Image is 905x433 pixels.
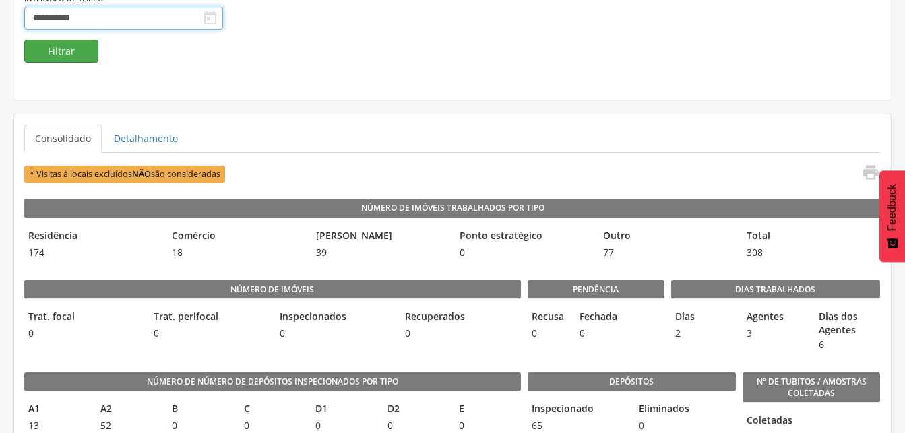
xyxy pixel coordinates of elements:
legend: Coletadas [743,413,751,429]
span: 174 [24,246,161,259]
span: 0 [240,419,305,432]
legend: D1 [311,402,377,418]
span: 0 [168,419,233,432]
span: 0 [383,419,449,432]
span: 0 [401,327,520,340]
span: 52 [96,419,162,432]
legend: E [455,402,520,418]
span: 0 [575,327,617,340]
legend: Recusa [528,310,569,325]
legend: C [240,402,305,418]
legend: B [168,402,233,418]
span: 3 [743,327,808,340]
span: Feedback [886,184,898,231]
span: 18 [168,246,305,259]
legend: Número de Número de Depósitos Inspecionados por Tipo [24,372,521,391]
legend: A2 [96,402,162,418]
button: Filtrar [24,40,98,63]
legend: Outro [599,229,736,244]
legend: Agentes [743,310,808,325]
legend: Trat. perifocal [150,310,268,325]
span: 0 [635,419,736,432]
legend: [PERSON_NAME] [312,229,449,244]
span: 0 [528,327,569,340]
a: Consolidado [24,125,102,153]
span: * Visitas à locais excluídos são consideradas [24,166,225,182]
span: 2 [671,327,737,340]
span: 39 [312,246,449,259]
span: 308 [743,246,879,259]
legend: Residência [24,229,161,244]
legend: Eliminados [635,402,736,418]
legend: Depósitos [528,372,737,391]
legend: A1 [24,402,90,418]
span: 0 [455,419,520,432]
legend: Inspecionados [276,310,394,325]
span: 0 [24,327,143,340]
button: Feedback - Mostrar pesquisa [879,170,905,262]
span: 13 [24,419,90,432]
i:  [202,10,218,26]
legend: Total [743,229,879,244]
i:  [861,163,880,182]
legend: Comércio [168,229,305,244]
legend: Número de imóveis [24,280,521,299]
legend: Fechada [575,310,617,325]
legend: Trat. focal [24,310,143,325]
legend: Número de Imóveis Trabalhados por Tipo [24,199,881,218]
legend: Dias [671,310,737,325]
span: 77 [599,246,736,259]
legend: Recuperados [401,310,520,325]
legend: Dias dos Agentes [815,310,880,337]
legend: Nº de Tubitos / Amostras coletadas [743,372,879,403]
a:  [853,163,880,185]
legend: Inspecionado [528,402,629,418]
a: Detalhamento [103,125,189,153]
span: 0 [150,327,268,340]
legend: Ponto estratégico [456,229,592,244]
legend: D2 [383,402,449,418]
span: 65 [528,419,629,432]
span: 6 [815,338,880,352]
b: NÃO [132,168,151,180]
legend: Dias Trabalhados [671,280,880,299]
span: 0 [311,419,377,432]
span: 0 [276,327,394,340]
span: 0 [456,246,592,259]
legend: Pendência [528,280,664,299]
